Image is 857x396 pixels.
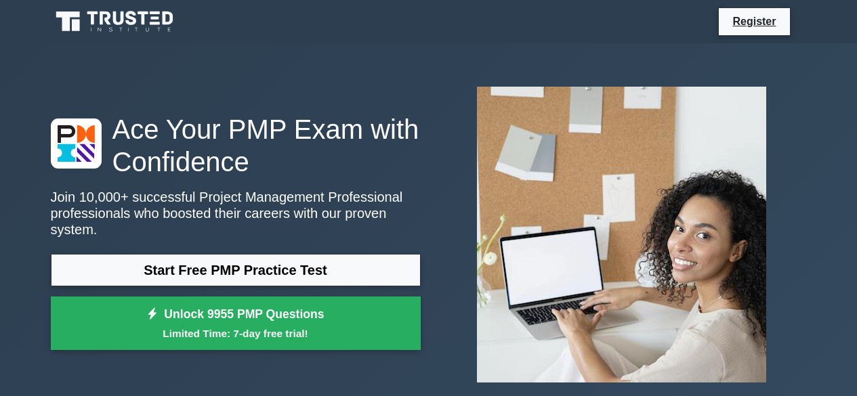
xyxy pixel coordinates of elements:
[724,13,784,30] a: Register
[51,296,421,351] a: Unlock 9955 PMP QuestionsLimited Time: 7-day free trial!
[51,254,421,286] a: Start Free PMP Practice Test
[51,189,421,238] p: Join 10,000+ successful Project Management Professional professionals who boosted their careers w...
[51,113,421,178] h1: Ace Your PMP Exam with Confidence
[68,326,404,341] small: Limited Time: 7-day free trial!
